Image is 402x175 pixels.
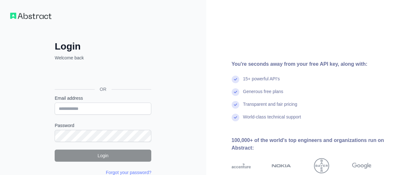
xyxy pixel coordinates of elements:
[272,158,291,173] img: nokia
[243,88,283,101] div: Generous free plans
[106,170,151,175] a: Forgot your password?
[55,95,151,101] label: Email address
[232,60,392,68] div: You're seconds away from your free API key, along with:
[243,114,301,126] div: World-class technical support
[314,158,329,173] img: bayer
[232,76,239,83] img: check mark
[55,55,151,61] p: Welcome back
[243,101,297,114] div: Transparent and fair pricing
[232,158,251,173] img: accenture
[95,86,112,92] span: OR
[232,137,392,152] div: 100,000+ of the world's top engineers and organizations run on Abstract:
[55,150,151,162] button: Login
[55,41,151,52] h2: Login
[55,122,151,129] label: Password
[243,76,280,88] div: 15+ powerful API's
[232,101,239,109] img: check mark
[232,88,239,96] img: check mark
[232,114,239,121] img: check mark
[51,68,153,82] iframe: Bouton "Se connecter avec Google"
[352,158,371,173] img: google
[10,13,51,19] img: Workflow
